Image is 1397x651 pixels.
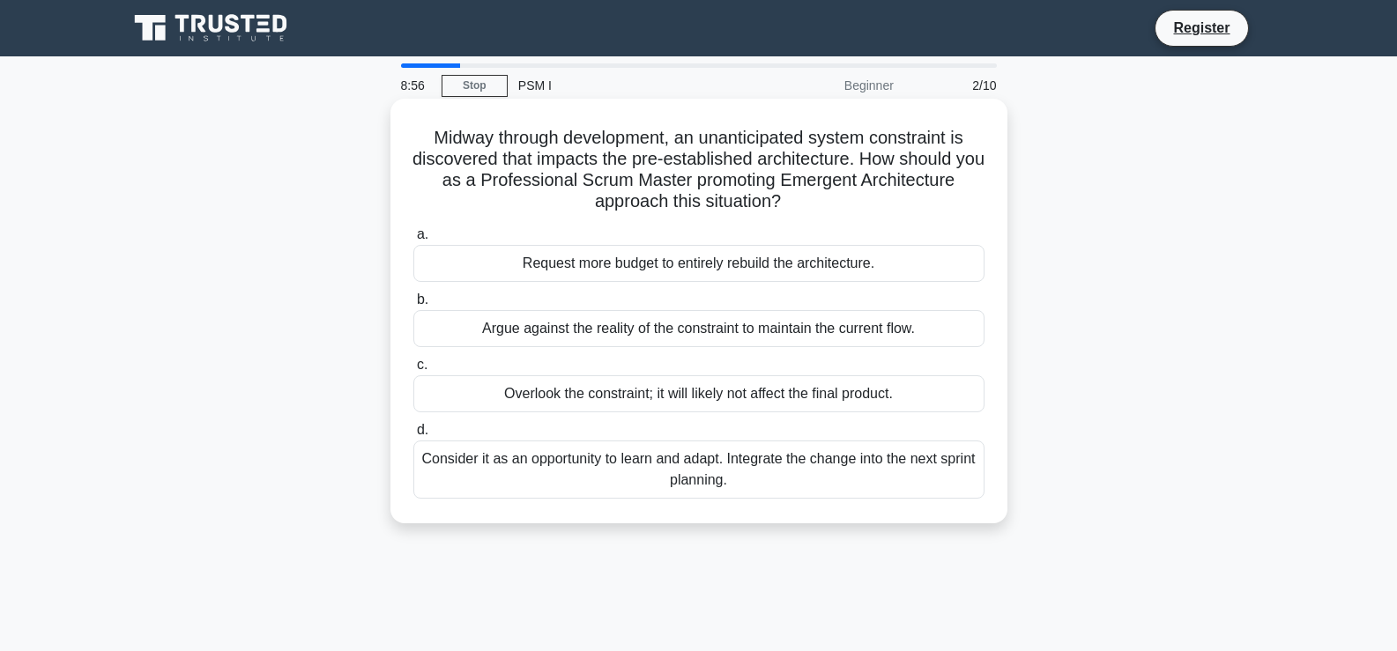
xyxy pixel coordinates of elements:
[417,226,428,241] span: a.
[412,127,986,213] h5: Midway through development, an unanticipated system constraint is discovered that impacts the pre...
[1163,17,1240,39] a: Register
[417,292,428,307] span: b.
[750,68,904,103] div: Beginner
[390,68,442,103] div: 8:56
[417,422,428,437] span: d.
[442,75,508,97] a: Stop
[508,68,750,103] div: PSM I
[413,310,985,347] div: Argue against the reality of the constraint to maintain the current flow.
[413,245,985,282] div: Request more budget to entirely rebuild the architecture.
[413,440,985,499] div: Consider it as an opportunity to learn and adapt. Integrate the change into the next sprint plann...
[904,68,1007,103] div: 2/10
[413,375,985,412] div: Overlook the constraint; it will likely not affect the final product.
[417,357,427,372] span: c.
